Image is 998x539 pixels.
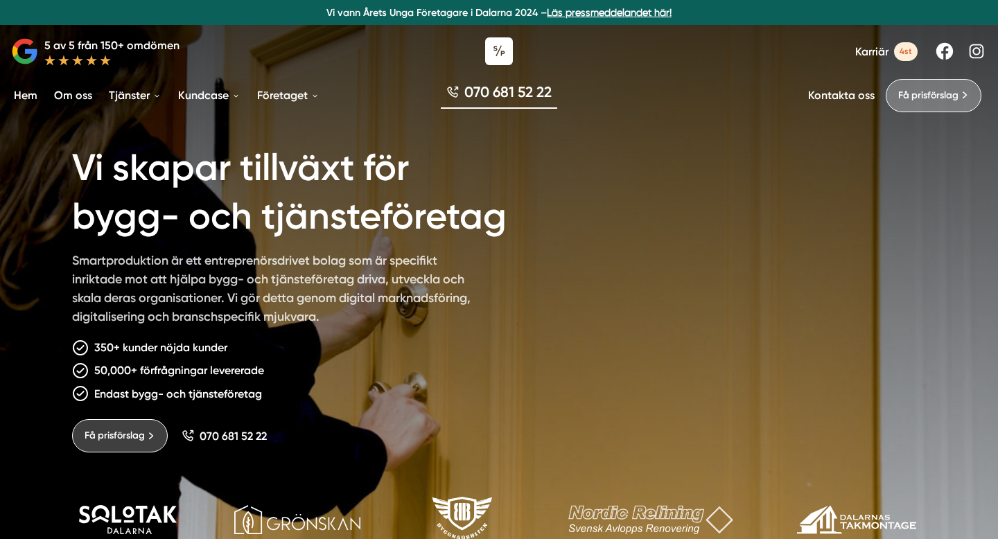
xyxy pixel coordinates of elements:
p: 50,000+ förfrågningar levererade [94,362,264,379]
a: Få prisförslag [886,79,981,112]
span: 4st [894,42,918,61]
a: Läs pressmeddelandet här! [547,7,672,18]
p: Endast bygg- och tjänsteföretag [94,385,262,403]
p: Smartproduktion är ett entreprenörsdrivet bolag som är specifikt inriktade mot att hjälpa bygg- o... [72,251,471,332]
a: Tjänster [106,78,164,113]
a: 070 681 52 22 [182,430,267,443]
p: 350+ kunder nöjda kunder [94,339,227,356]
span: 070 681 52 22 [200,430,267,443]
a: Företaget [254,78,322,113]
span: Få prisförslag [898,88,958,103]
a: Kundcase [175,78,243,113]
span: Få prisförslag [85,428,145,443]
p: Vi vann Årets Unga Företagare i Dalarna 2024 – [6,6,992,19]
a: Få prisförslag [72,419,168,452]
a: Hem [11,78,40,113]
a: Om oss [51,78,95,113]
a: 070 681 52 22 [441,82,557,109]
a: Kontakta oss [808,89,875,102]
span: 070 681 52 22 [464,82,552,102]
a: Karriär 4st [855,42,918,61]
h1: Vi skapar tillväxt för bygg- och tjänsteföretag [72,127,557,251]
p: 5 av 5 från 150+ omdömen [44,37,180,54]
span: Karriär [855,45,888,58]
